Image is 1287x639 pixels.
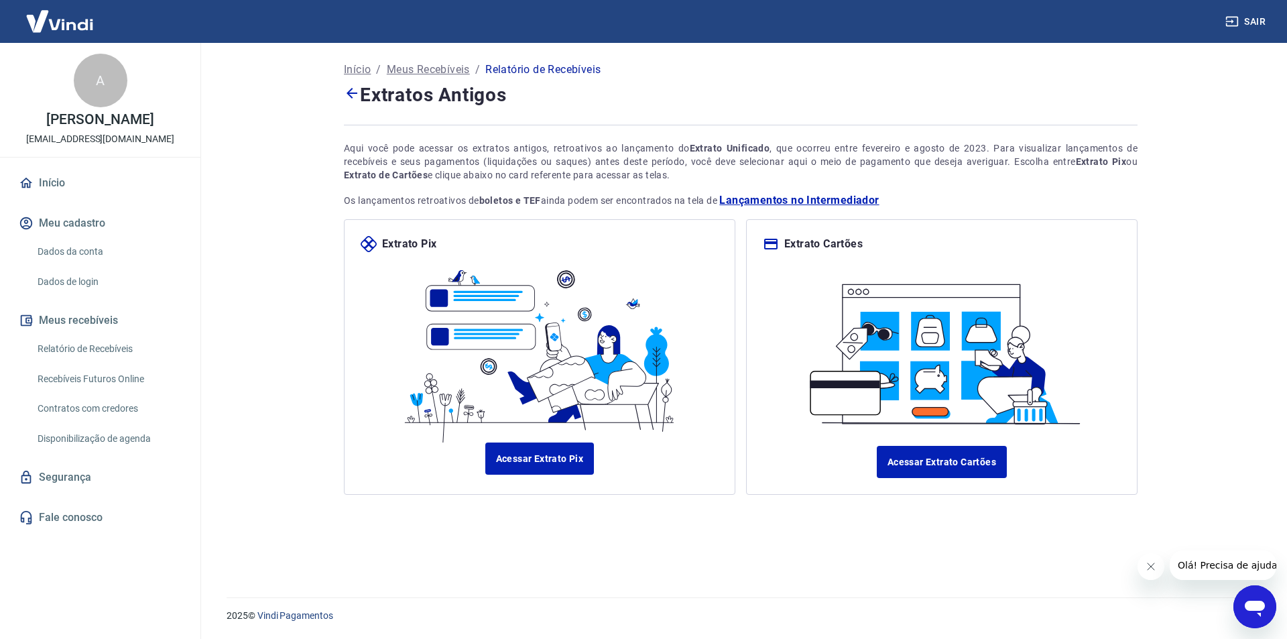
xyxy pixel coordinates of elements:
[16,306,184,335] button: Meus recebíveis
[382,236,436,252] p: Extrato Pix
[877,446,1007,478] a: Acessar Extrato Cartões
[387,62,470,78] a: Meus Recebíveis
[1138,553,1164,580] iframe: Fechar mensagem
[32,238,184,266] a: Dados da conta
[32,365,184,393] a: Recebíveis Futuros Online
[784,236,863,252] p: Extrato Cartões
[485,443,595,475] a: Acessar Extrato Pix
[475,62,480,78] p: /
[344,80,1138,109] h4: Extratos Antigos
[26,132,174,146] p: [EMAIL_ADDRESS][DOMAIN_NAME]
[690,143,770,154] strong: Extrato Unificado
[376,62,381,78] p: /
[719,192,879,209] a: Lançamentos no Intermediador
[1076,156,1127,167] strong: Extrato Pix
[46,113,154,127] p: [PERSON_NAME]
[344,141,1138,182] div: Aqui você pode acessar os extratos antigos, retroativos ao lançamento do , que ocorreu entre feve...
[16,1,103,42] img: Vindi
[74,54,127,107] div: A
[344,170,428,180] strong: Extrato de Cartões
[32,335,184,363] a: Relatório de Recebíveis
[32,425,184,453] a: Disponibilização de agenda
[344,62,371,78] a: Início
[257,610,333,621] a: Vindi Pagamentos
[32,395,184,422] a: Contratos com credores
[227,609,1255,623] p: 2025 ©
[485,62,601,78] p: Relatório de Recebíveis
[1223,9,1271,34] button: Sair
[16,168,184,198] a: Início
[344,192,1138,209] p: Os lançamentos retroativos de ainda podem ser encontrados na tela de
[16,503,184,532] a: Fale conosco
[1233,585,1276,628] iframe: Botão para abrir a janela de mensagens
[8,9,113,20] span: Olá! Precisa de ajuda?
[16,463,184,492] a: Segurança
[396,252,682,443] img: ilustrapix.38d2ed8fdf785898d64e9b5bf3a9451d.svg
[1170,550,1276,580] iframe: Mensagem da empresa
[16,209,184,238] button: Meu cadastro
[32,268,184,296] a: Dados de login
[479,195,541,206] strong: boletos e TEF
[798,268,1085,430] img: ilustracard.1447bf24807628a904eb562bb34ea6f9.svg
